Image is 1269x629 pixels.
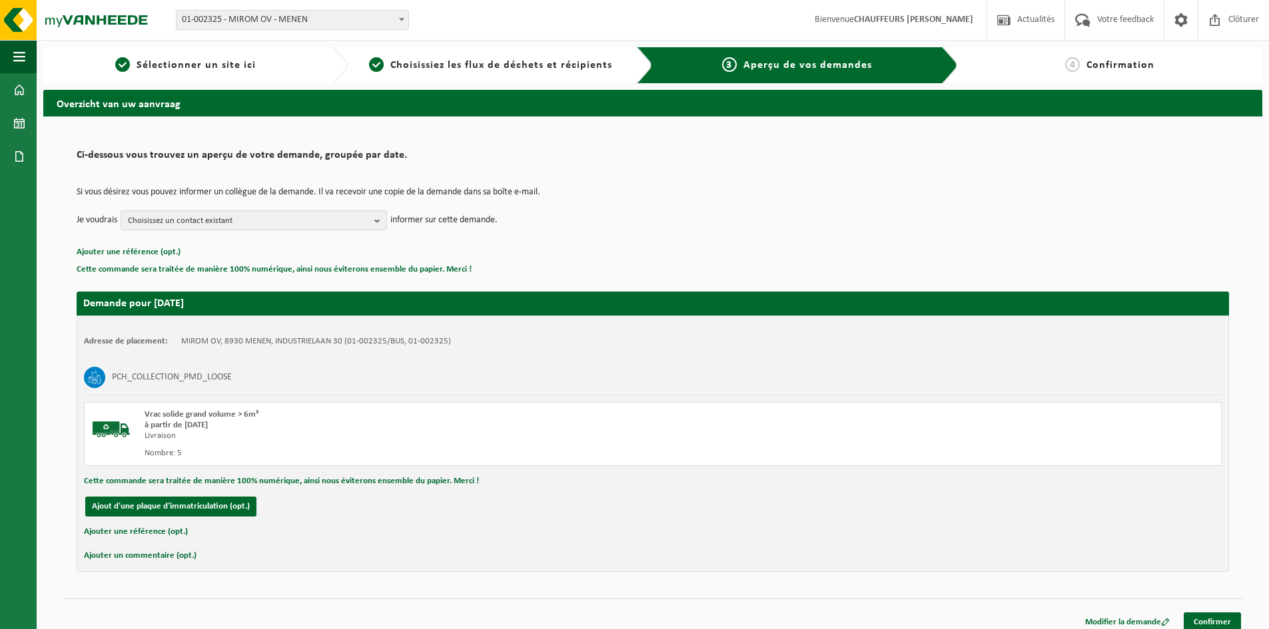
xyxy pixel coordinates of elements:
[7,600,222,629] iframe: chat widget
[176,10,409,30] span: 01-002325 - MIROM OV - MENEN
[145,421,208,429] strong: à partir de [DATE]
[390,210,498,230] p: informer sur cette demande.
[77,261,472,278] button: Cette commande sera traitée de manière 100% numérique, ainsi nous éviterons ensemble du papier. M...
[77,188,1229,197] p: Si vous désirez vous pouvez informer un collègue de la demande. Il va recevoir une copie de la de...
[145,448,706,459] div: Nombre: 5
[1086,60,1154,71] span: Confirmation
[128,211,369,231] span: Choisissez un contact existant
[1065,57,1080,72] span: 4
[83,298,184,309] strong: Demande pour [DATE]
[43,90,1262,116] h2: Overzicht van uw aanvraag
[854,15,973,25] strong: CHAUFFEURS [PERSON_NAME]
[77,150,1229,168] h2: Ci-dessous vous trouvez un aperçu de votre demande, groupée par date.
[722,57,737,72] span: 3
[137,60,256,71] span: Sélectionner un site ici
[145,431,706,441] div: Livraison
[84,523,188,540] button: Ajouter une référence (opt.)
[84,337,168,345] strong: Adresse de placement:
[355,57,627,73] a: 2Choisissiez les flux de déchets et récipients
[369,57,384,72] span: 2
[390,60,612,71] span: Choisissiez les flux de déchets et récipients
[115,57,130,72] span: 1
[112,367,232,388] h3: PCH_COLLECTION_PMD_LOOSE
[85,497,256,517] button: Ajout d'une plaque d'immatriculation (opt.)
[77,210,117,230] p: Je voudrais
[121,210,387,230] button: Choisissez un contact existant
[91,409,131,449] img: BL-SO-LV.png
[743,60,872,71] span: Aperçu de vos demandes
[177,11,408,29] span: 01-002325 - MIROM OV - MENEN
[181,336,451,347] td: MIROM OV, 8930 MENEN, INDUSTRIELAAN 30 (01-002325/BUS, 01-002325)
[84,473,479,490] button: Cette commande sera traitée de manière 100% numérique, ainsi nous éviterons ensemble du papier. M...
[84,547,197,564] button: Ajouter un commentaire (opt.)
[145,410,258,419] span: Vrac solide grand volume > 6m³
[77,244,181,261] button: Ajouter une référence (opt.)
[50,57,322,73] a: 1Sélectionner un site ici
